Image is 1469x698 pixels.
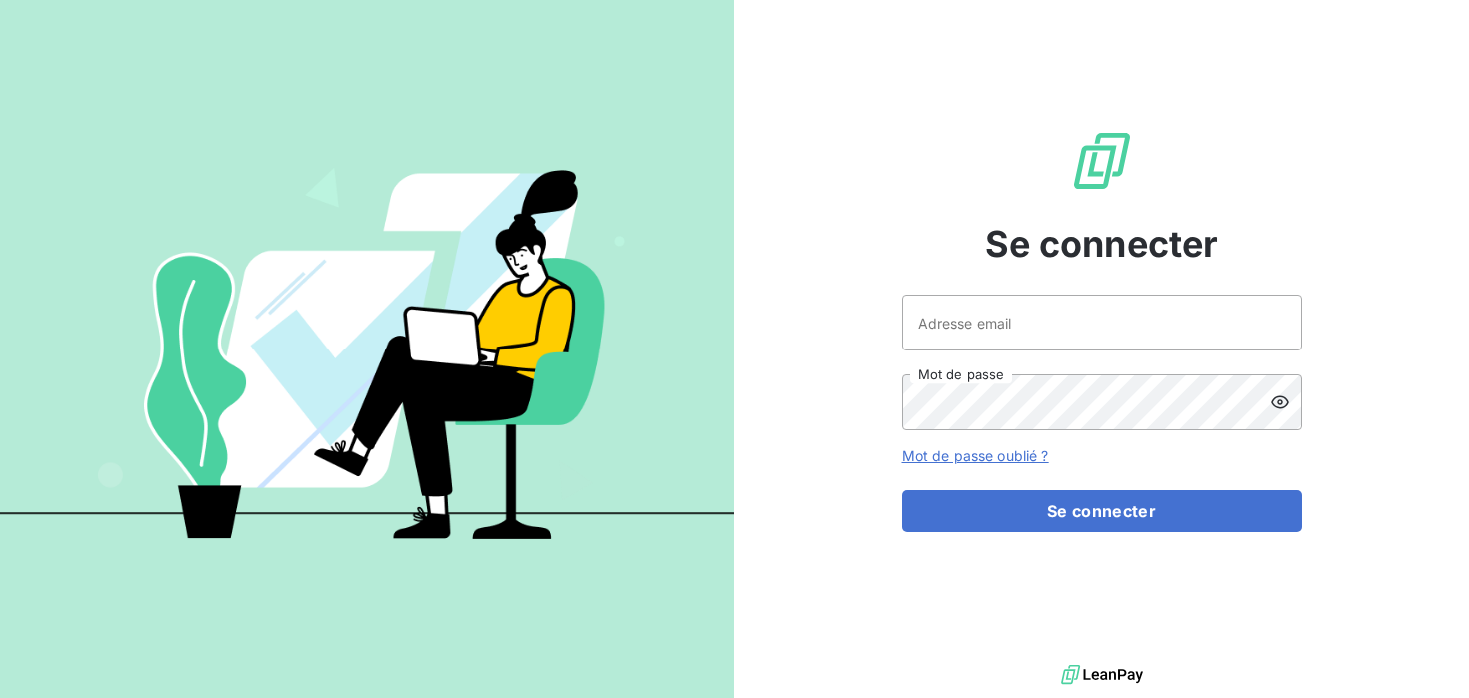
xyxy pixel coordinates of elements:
a: Mot de passe oublié ? [902,447,1049,464]
input: placeholder [902,295,1302,350]
img: Logo LeanPay [1070,129,1134,193]
span: Se connecter [985,217,1219,271]
img: logo [1061,660,1143,690]
button: Se connecter [902,490,1302,532]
